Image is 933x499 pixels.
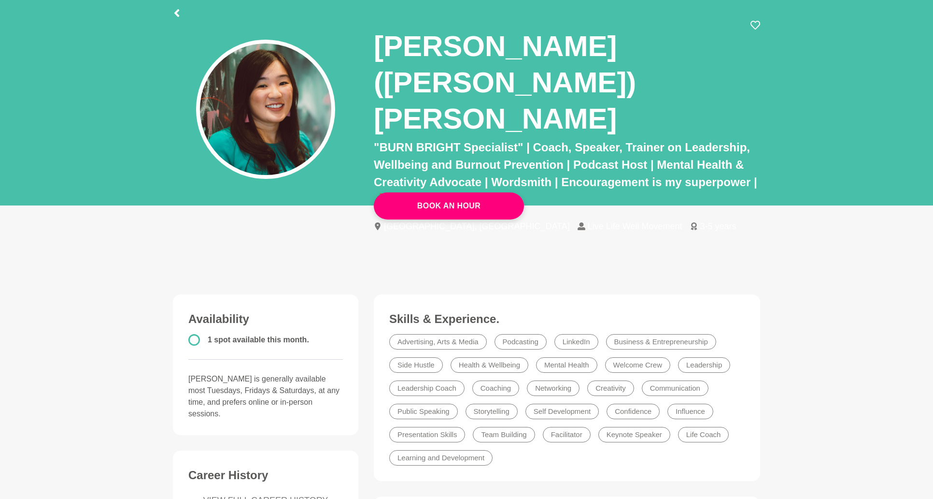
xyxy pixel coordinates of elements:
p: [PERSON_NAME] is generally available most Tuesdays, Fridays & Saturdays, at any time, and prefers... [188,373,343,420]
li: Live Life Well Movement [578,222,690,231]
h3: Availability [188,312,343,326]
p: "BURN BRIGHT Specialist" | Coach, Speaker, Trainer on Leadership, Wellbeing and Burnout Preventio... [374,139,760,208]
h3: Career History [188,468,343,483]
li: 3-5 years [690,222,744,231]
h3: Skills & Experience. [389,312,745,326]
h1: [PERSON_NAME] ([PERSON_NAME]) [PERSON_NAME] [374,28,750,137]
li: [GEOGRAPHIC_DATA], [GEOGRAPHIC_DATA] [374,222,578,231]
span: 1 spot available this month. [208,336,309,344]
a: Book An Hour [374,192,524,220]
